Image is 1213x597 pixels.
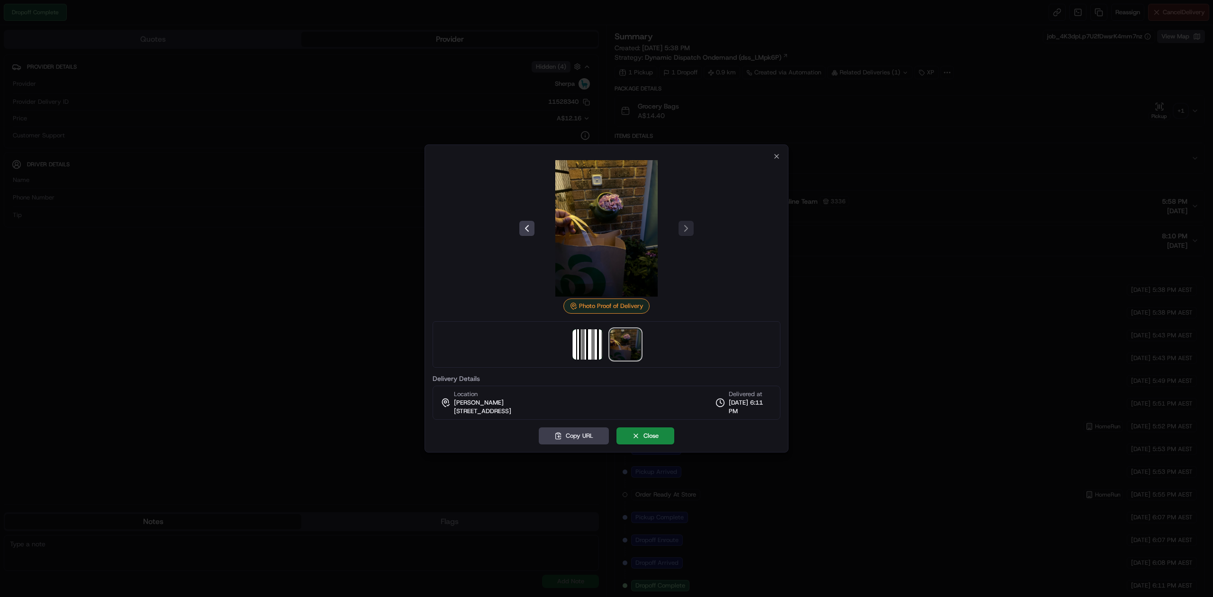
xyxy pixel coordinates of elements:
[538,160,675,297] img: photo_proof_of_delivery image
[616,427,674,444] button: Close
[729,398,772,416] span: [DATE] 6:11 PM
[729,390,772,398] span: Delivered at
[539,427,609,444] button: Copy URL
[610,329,641,360] img: photo_proof_of_delivery image
[454,407,511,416] span: [STREET_ADDRESS]
[454,390,478,398] span: Location
[572,329,603,360] img: barcode_scan_on_pickup image
[563,298,650,314] div: Photo Proof of Delivery
[433,375,780,382] label: Delivery Details
[454,398,504,407] span: [PERSON_NAME]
